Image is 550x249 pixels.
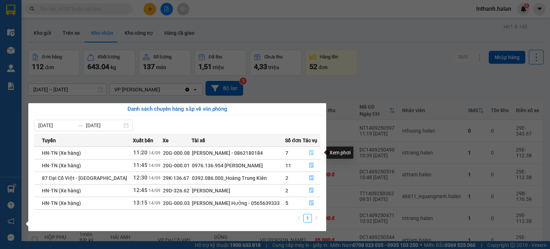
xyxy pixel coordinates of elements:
[295,214,303,222] li: Previous Page
[285,175,288,181] span: 2
[303,197,320,209] button: file-done
[314,216,318,220] span: right
[149,150,160,155] span: 14/09
[38,121,74,129] input: Từ ngày
[192,199,285,207] div: [PERSON_NAME] Hưởng - 0565639333
[303,185,320,196] button: file-done
[285,200,288,206] span: 5
[42,150,81,156] span: HN-TN (Xe hàng)
[133,174,148,181] span: 12:30
[303,147,320,159] button: file-done
[285,137,301,144] span: Số đơn
[309,188,314,193] span: file-done
[295,214,303,222] button: left
[163,200,190,206] span: 20G-000.03
[133,162,148,168] span: 11:45
[327,147,353,159] div: Xem phơi
[149,176,160,181] span: 14/09
[309,175,314,181] span: file-done
[312,214,320,222] li: Next Page
[192,149,285,157] div: [PERSON_NAME] - 0862180184
[163,188,189,193] span: 29D-326.62
[133,187,148,193] span: 12:45
[285,150,288,156] span: 7
[163,163,190,168] span: 20G-000.01
[312,214,320,222] button: right
[34,105,320,114] div: Danh sách chuyến hàng sắp về văn phòng
[42,175,127,181] span: 87 Đại Cồ Việt - [GEOGRAPHIC_DATA]
[309,163,314,168] span: file-done
[285,188,288,193] span: 2
[133,200,148,206] span: 13:15
[86,121,122,129] input: Đến ngày
[304,214,312,222] a: 1
[192,162,285,169] div: 0976.136.954 [PERSON_NAME]
[42,188,81,193] span: HN-TN (Xe hàng)
[163,175,189,181] span: 29K-136.67
[149,188,160,193] span: 14/09
[133,137,153,144] span: Xuất bến
[303,214,312,222] li: 1
[163,137,169,144] span: Xe
[303,160,320,171] button: file-done
[77,123,83,128] span: swap-right
[309,200,314,206] span: file-done
[192,137,205,144] span: Tài xế
[192,174,285,182] div: 0392.086.000_Hoàng Trung Kiên
[285,163,291,168] span: 11
[297,216,301,220] span: left
[149,163,160,168] span: 14/09
[149,201,160,206] span: 14/09
[163,150,190,156] span: 20G-000.08
[133,149,148,156] span: 11:20
[42,163,81,168] span: HN-TN (Xe hàng)
[192,187,285,195] div: [PERSON_NAME]
[303,137,317,144] span: Tác vụ
[309,150,314,156] span: file-done
[303,172,320,184] button: file-done
[42,200,81,206] span: HN-TN (Xe hàng)
[77,123,83,128] span: to
[42,137,56,144] span: Tuyến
